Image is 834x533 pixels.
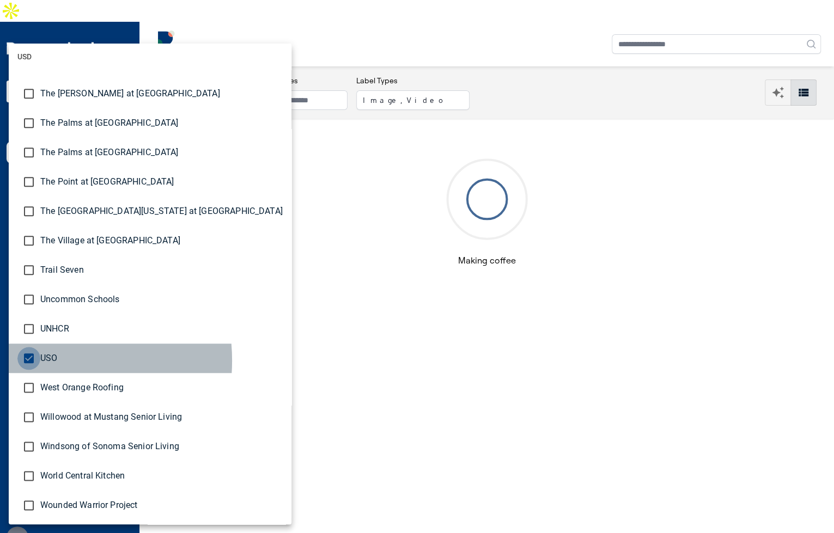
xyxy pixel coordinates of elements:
span: The Palms at [GEOGRAPHIC_DATA] [40,146,283,159]
span: Trail Seven [40,264,283,277]
span: The Palms at [GEOGRAPHIC_DATA] [40,117,283,130]
span: The [PERSON_NAME] at [GEOGRAPHIC_DATA] [40,87,283,100]
span: The [GEOGRAPHIC_DATA][US_STATE] at [GEOGRAPHIC_DATA] [40,205,283,218]
span: World Central Kitchen [40,469,283,482]
span: Uncommon Schools [40,293,283,306]
span: UNHCR [40,322,283,335]
span: West Orange Roofing [40,381,283,394]
li: USD [9,44,291,70]
span: Wounded Warrior Project [40,499,283,512]
span: Windsong of Sonoma Senior Living [40,440,283,453]
span: Willowood at Mustang Senior Living [40,411,283,424]
span: USO [40,352,283,365]
span: The Point at [GEOGRAPHIC_DATA] [40,175,283,188]
span: The Village at [GEOGRAPHIC_DATA] [40,234,283,247]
